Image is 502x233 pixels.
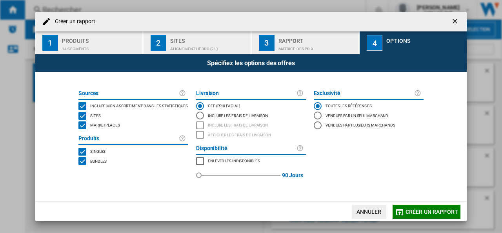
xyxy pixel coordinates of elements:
[35,54,467,72] div: Spécifiez les options des offres
[367,35,382,51] div: 4
[208,132,271,137] span: Afficher les frais de livraison
[393,205,460,219] button: Créer un rapport
[314,121,424,130] md-radio-button: Vendues par plusieurs marchands
[144,31,251,54] button: 2 Sites Alignement hebdo (21)
[282,166,303,185] label: 90 Jours
[451,17,460,27] ng-md-icon: getI18NText('BUTTONS.CLOSE_DIALOG')
[208,158,260,163] span: Enlever les indisponibles
[78,134,179,143] label: Produits
[78,111,188,121] md-checkbox: SITES
[406,209,458,215] span: Créer un rapport
[78,156,188,166] md-checkbox: BUNDLES
[196,121,306,130] md-checkbox: INCLUDE DELIVERY PRICE
[259,35,275,51] div: 3
[78,121,188,130] md-checkbox: MARKETPLACES
[196,130,306,140] md-checkbox: SHOW DELIVERY PRICE
[196,101,306,111] md-radio-button: OFF (prix facial)
[42,35,58,51] div: 1
[208,122,268,127] span: Inclure les frais de livraison
[35,31,143,54] button: 1 Produits 14 segments
[386,35,464,43] div: Options
[196,156,306,166] md-checkbox: MARKETPLACES
[62,43,139,51] div: 14 segments
[448,14,464,29] button: getI18NText('BUTTONS.CLOSE_DIALOG')
[196,89,296,98] label: Livraison
[90,122,120,127] span: Marketplaces
[51,18,96,26] h4: Créer un rapport
[90,148,105,154] span: Singles
[90,158,107,163] span: Bundles
[78,101,188,111] md-checkbox: INCLUDE MY SITE
[151,35,166,51] div: 2
[199,166,280,185] md-slider: red
[278,43,356,51] div: Matrice des prix
[62,35,139,43] div: Produits
[314,89,414,98] label: Exclusivité
[78,147,188,156] md-checkbox: SINGLE
[278,35,356,43] div: Rapport
[196,111,306,120] md-radio-button: Inclure les frais de livraison
[90,103,188,108] span: Inclure mon assortiment dans les statistiques
[196,144,296,153] label: Disponibilité
[252,31,360,54] button: 3 Rapport Matrice des prix
[352,205,386,219] button: Annuler
[78,89,179,98] label: Sources
[314,111,424,120] md-radio-button: Vendues par un seul marchand
[90,112,101,118] span: Sites
[314,101,424,111] md-radio-button: Toutes les références
[360,31,467,54] button: 4 Options
[170,35,247,43] div: Sites
[170,43,247,51] div: Alignement hebdo (21)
